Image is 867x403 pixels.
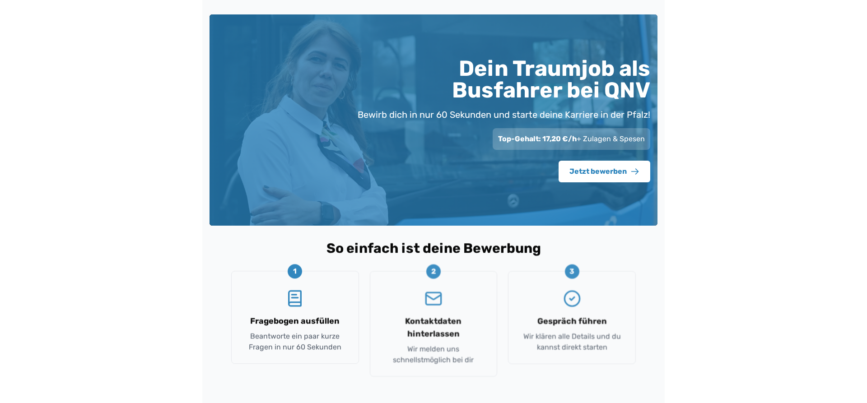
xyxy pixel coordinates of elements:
[286,289,304,307] svg: BookText
[493,128,650,150] div: + Zulagen & Spesen
[426,264,441,279] div: 2
[217,240,650,256] h2: So einfach ist deine Bewerbung
[559,161,650,182] button: Jetzt bewerben
[537,315,607,328] h3: Gespräch führen
[242,331,348,352] p: Beantworte ein paar kurze Fragen in nur 60 Sekunden
[565,264,579,279] div: 3
[358,108,650,121] p: Bewirb dich in nur 60 Sekunden und starte deine Karriere in der Pfalz!
[563,290,581,308] svg: CircleCheck
[498,134,577,143] span: Top-Gehalt: 17,20 €/h
[288,264,302,278] div: 1
[381,344,486,366] p: Wir melden uns schnellstmöglich bei dir
[381,315,486,340] h3: Kontaktdaten hinterlassen
[250,315,340,327] h3: Fragebogen ausfüllen
[424,290,443,308] svg: Mail
[347,58,650,101] h1: Dein Traumjob als Busfahrer bei QNV
[519,331,625,353] p: Wir klären alle Details und du kannst direkt starten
